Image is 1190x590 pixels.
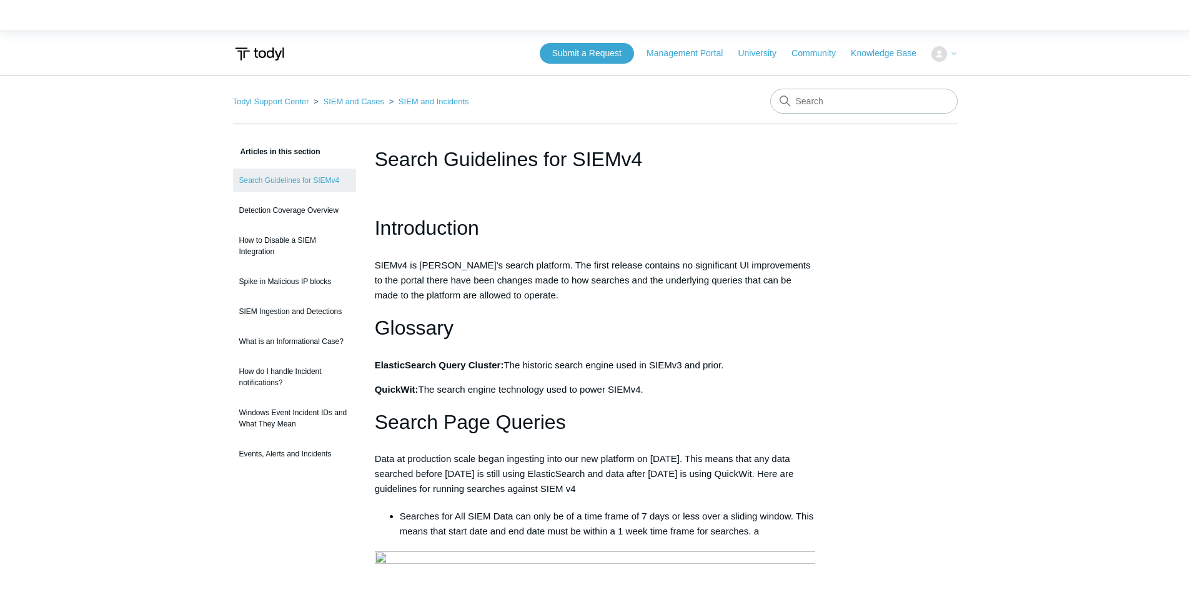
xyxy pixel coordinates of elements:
[375,212,816,244] h1: Introduction
[851,47,929,60] a: Knowledge Base
[375,382,816,397] p: The search engine technology used to power SIEMv4.
[399,97,469,106] a: SIEM and Incidents
[375,360,504,370] strong: ElasticSearch Query Cluster:
[311,97,386,106] li: SIEM and Cases
[387,97,469,106] li: SIEM and Incidents
[375,312,816,344] h1: Glossary
[770,89,958,114] input: Search
[233,97,312,106] li: Todyl Support Center
[540,43,634,64] a: Submit a Request
[375,144,816,174] h1: Search Guidelines for SIEMv4
[738,47,788,60] a: University
[400,509,816,539] li: Searches for All SIEM Data can only be of a time frame of 7 days or less over a sliding window. T...
[375,258,816,303] p: SIEMv4 is [PERSON_NAME]'s search platform. The first release contains no significant UI improveme...
[375,451,816,496] p: Data at production scale began ingesting into our new platform on [DATE]. This means that any dat...
[233,270,356,293] a: Spike in Malicious IP blocks
[375,384,419,395] strong: QuickWit:
[375,406,816,438] h1: Search Page Queries
[233,401,356,436] a: Windows Event Incident IDs and What They Mean
[791,47,848,60] a: Community
[233,330,356,353] a: What is an Informational Case?
[323,97,384,106] a: SIEM and Cases
[233,147,320,156] span: Articles in this section
[233,42,286,66] img: Todyl Support Center Help Center home page
[647,47,735,60] a: Management Portal
[233,97,309,106] a: Todyl Support Center
[375,358,816,373] p: The historic search engine used in SIEMv3 and prior.
[233,442,356,466] a: Events, Alerts and Incidents
[233,169,356,192] a: Search Guidelines for SIEMv4
[233,300,356,323] a: SIEM Ingestion and Detections
[233,199,356,222] a: Detection Coverage Overview
[233,229,356,263] a: How to Disable a SIEM Integration
[233,360,356,395] a: How do I handle Incident notifications?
